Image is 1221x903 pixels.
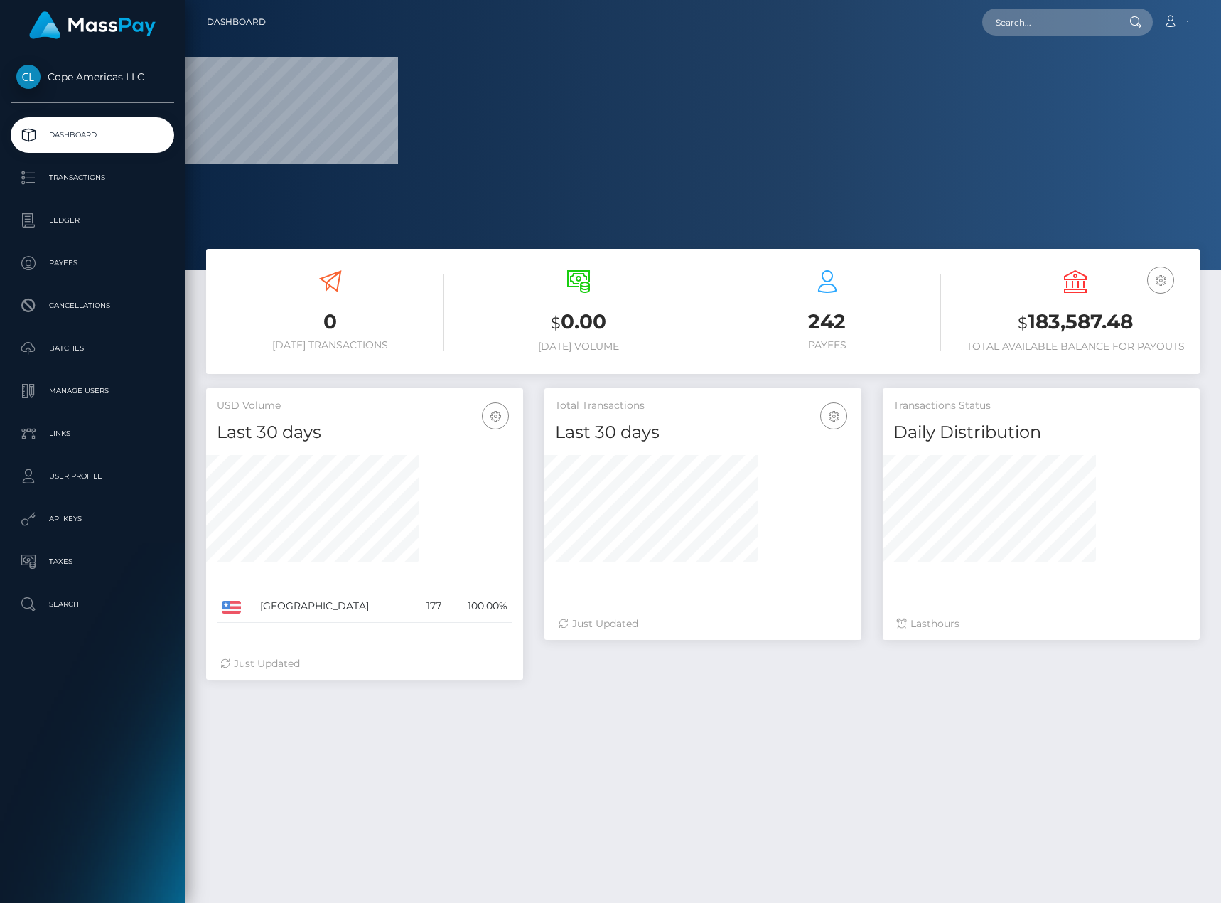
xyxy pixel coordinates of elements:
[962,308,1190,337] h3: 183,587.48
[893,399,1189,413] h5: Transactions Status
[714,308,941,336] h3: 242
[217,308,444,336] h3: 0
[413,590,446,623] td: 177
[255,590,413,623] td: [GEOGRAPHIC_DATA]
[11,331,174,366] a: Batches
[222,601,241,614] img: US.png
[16,423,168,444] p: Links
[220,656,509,671] div: Just Updated
[1018,313,1028,333] small: $
[217,399,512,413] h5: USD Volume
[897,616,1185,631] div: Last hours
[16,380,168,402] p: Manage Users
[446,590,512,623] td: 100.00%
[16,252,168,274] p: Payees
[29,11,156,39] img: MassPay Logo
[16,65,41,89] img: Cope Americas LLC
[11,459,174,494] a: User Profile
[982,9,1116,36] input: Search...
[11,70,174,83] span: Cope Americas LLC
[11,544,174,579] a: Taxes
[11,245,174,281] a: Payees
[207,7,266,37] a: Dashboard
[11,160,174,196] a: Transactions
[555,420,851,445] h4: Last 30 days
[16,466,168,487] p: User Profile
[16,508,168,530] p: API Keys
[11,501,174,537] a: API Keys
[555,399,851,413] h5: Total Transactions
[217,339,444,351] h6: [DATE] Transactions
[16,295,168,316] p: Cancellations
[559,616,847,631] div: Just Updated
[11,416,174,451] a: Links
[893,420,1189,445] h4: Daily Distribution
[16,124,168,146] p: Dashboard
[11,288,174,324] a: Cancellations
[16,551,168,572] p: Taxes
[466,341,693,353] h6: [DATE] Volume
[714,339,941,351] h6: Payees
[16,338,168,359] p: Batches
[16,210,168,231] p: Ledger
[16,167,168,188] p: Transactions
[551,313,561,333] small: $
[11,203,174,238] a: Ledger
[217,420,512,445] h4: Last 30 days
[11,117,174,153] a: Dashboard
[16,594,168,615] p: Search
[466,308,693,337] h3: 0.00
[962,341,1190,353] h6: Total Available Balance for Payouts
[11,587,174,622] a: Search
[11,373,174,409] a: Manage Users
